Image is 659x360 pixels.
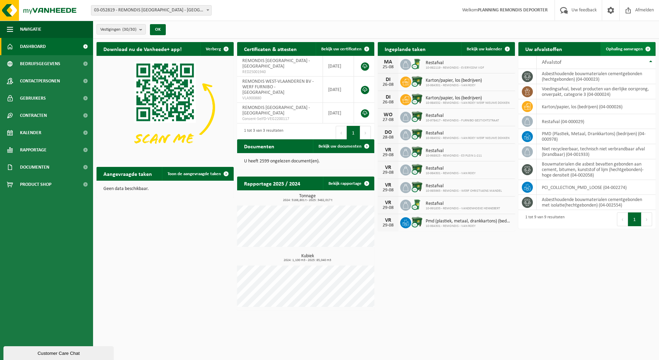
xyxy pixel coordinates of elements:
[20,159,49,176] span: Documenten
[3,345,115,360] iframe: chat widget
[537,114,656,129] td: restafval (04-000029)
[323,77,354,103] td: [DATE]
[336,126,347,140] button: Previous
[168,172,221,176] span: Toon de aangevraagde taken
[426,119,499,123] span: 10-978417 - REMONDIS - FURNIBO GESTICHTSTRAAT
[381,182,395,188] div: VR
[100,24,136,35] span: Vestigingen
[537,84,656,99] td: voedingsafval, bevat producten van dierlijke oorsprong, onverpakt, categorie 3 (04-000024)
[426,219,511,224] span: Pmd (plastiek, metaal, drankkartons) (bedrijven)
[537,159,656,180] td: bouwmaterialen die asbest bevatten gebonden aan cement, bitumen, kunststof of lijm (hechtgebonden...
[461,42,514,56] a: Bekijk uw kalender
[97,24,146,34] button: Vestigingen(30/30)
[242,58,310,69] span: REMONDIS [GEOGRAPHIC_DATA] - [GEOGRAPHIC_DATA]
[426,60,484,66] span: Restafval
[241,259,374,262] span: 2024: 1,100 m3 - 2025: 85,040 m3
[381,147,395,153] div: VR
[381,112,395,118] div: WO
[426,189,502,193] span: 10-985965 - REMONDIS - WERF CHRISTIAENS MANDEL
[20,72,60,90] span: Contactpersonen
[381,153,395,158] div: 29-08
[20,38,46,55] span: Dashboard
[426,136,509,140] span: 10-984532 - REMONDIS - VAN ROEY WERF NIEUWE DOKKEN
[381,77,395,82] div: DI
[381,59,395,65] div: MA
[641,212,652,226] button: Next
[478,8,548,13] strong: PLANNING REMONDIS DEPOORTER
[381,223,395,228] div: 29-08
[323,56,354,77] td: [DATE]
[426,131,509,136] span: Restafval
[606,47,643,51] span: Ophaling aanvragen
[150,24,166,35] button: OK
[537,99,656,114] td: karton/papier, los (bedrijven) (04-000026)
[20,90,46,107] span: Gebruikers
[600,42,655,56] a: Ophaling aanvragen
[360,126,371,140] button: Next
[347,126,360,140] button: 1
[242,105,310,116] span: REMONDIS [GEOGRAPHIC_DATA] - [GEOGRAPHIC_DATA]
[426,201,500,207] span: Restafval
[411,128,423,140] img: WB-1100-CU
[467,47,502,51] span: Bekijk uw kalender
[426,148,482,154] span: Restafval
[237,139,281,153] h2: Documenten
[316,42,374,56] a: Bekijk uw certificaten
[97,42,189,56] h2: Download nu de Vanheede+ app!
[237,177,307,190] h2: Rapportage 2025 / 2024
[244,159,367,164] p: U heeft 2599 ongelezen document(en).
[381,94,395,100] div: DI
[537,129,656,144] td: PMD (Plastiek, Metaal, Drankkartons) (bedrijven) (04-000978)
[426,78,482,83] span: Karton/papier, los (bedrijven)
[522,212,565,227] div: 1 tot 9 van 9 resultaten
[411,58,423,70] img: WB-0240-CU
[411,146,423,158] img: WB-1100-CU
[426,96,509,101] span: Karton/papier, los (bedrijven)
[381,165,395,170] div: VR
[20,55,60,72] span: Bedrijfsgegevens
[411,76,423,87] img: WB-1100-CU
[426,183,502,189] span: Restafval
[242,116,317,122] span: Consent-SelfD-VEG2200117
[242,96,317,101] span: VLA900880
[162,167,233,181] a: Toon de aangevraagde taken
[381,170,395,175] div: 29-08
[20,21,41,38] span: Navigatie
[200,42,233,56] button: Verberg
[323,103,354,123] td: [DATE]
[91,6,211,15] span: 03-052819 - REMONDIS WEST-VLAANDEREN - OOSTENDE
[381,65,395,70] div: 25-08
[241,194,374,202] h3: Tonnage
[426,207,500,211] span: 10-991835 - REMONDIS - VANDENHOEKE HENNEBERT
[241,254,374,262] h3: Kubiek
[241,125,283,140] div: 1 tot 3 van 3 resultaten
[426,166,476,171] span: Restafval
[381,218,395,223] div: VR
[542,60,561,65] span: Afvalstof
[381,130,395,135] div: DO
[381,135,395,140] div: 28-08
[381,82,395,87] div: 26-08
[426,154,482,158] span: 10-968925 - REMONDIS - E3 PLEIN 1-211
[411,181,423,193] img: WB-1100-CU
[411,216,423,228] img: WB-1100-CU
[321,47,362,51] span: Bekijk uw certificaten
[537,195,656,210] td: asbesthoudende bouwmaterialen cementgebonden met isolatie(hechtgebonden) (04-002554)
[237,42,304,56] h2: Certificaten & attesten
[426,113,499,119] span: Restafval
[241,199,374,202] span: 2024: 5166,801 t - 2025: 3482,017 t
[91,5,212,16] span: 03-052819 - REMONDIS WEST-VLAANDEREN - OOSTENDE
[381,200,395,206] div: VR
[426,83,482,88] span: 10-984301 - REMONDIS - VAN ROEY
[20,176,51,193] span: Product Shop
[103,187,227,191] p: Geen data beschikbaar.
[518,42,569,56] h2: Uw afvalstoffen
[313,139,374,153] a: Bekijk uw documenten
[20,124,41,141] span: Kalender
[323,177,374,190] a: Bekijk rapportage
[242,79,314,95] span: REMONDIS WEST-VLAANDEREN BV - WERF FURNIBO - [GEOGRAPHIC_DATA]
[242,69,317,75] span: RED25001940
[20,107,47,124] span: Contracten
[318,144,362,149] span: Bekijk uw documenten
